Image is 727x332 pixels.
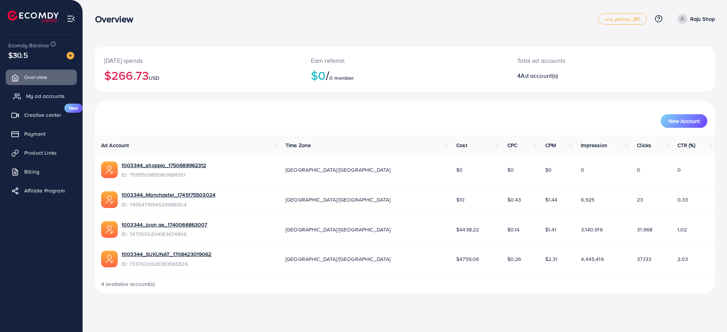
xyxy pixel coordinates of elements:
[285,141,311,149] span: Time Zone
[581,166,584,174] span: 0
[6,183,77,198] a: Affiliate Program
[677,255,688,263] span: 2.03
[517,56,654,65] p: Total ad accounts
[104,68,293,82] h2: $266.73
[507,196,521,203] span: $0.43
[507,166,514,174] span: $0
[674,14,715,24] a: Raju Shop
[326,67,329,84] span: /
[101,161,118,178] img: ic-ads-acc.e4c84228.svg
[456,166,463,174] span: $0
[507,226,520,233] span: $0.14
[545,166,552,174] span: $0
[285,166,391,174] span: [GEOGRAPHIC_DATA]/[GEOGRAPHIC_DATA]
[26,92,65,100] span: My ad accounts
[101,221,118,238] img: ic-ads-acc.e4c84228.svg
[24,149,57,157] span: Product Links
[637,166,640,174] span: 0
[64,104,83,113] span: New
[101,251,118,267] img: ic-ads-acc.e4c84228.svg
[581,196,594,203] span: 6,925
[677,226,687,233] span: 1.02
[545,141,556,149] span: CPM
[581,255,604,263] span: 4,445,416
[605,17,640,22] span: uce_partner_BD
[695,298,721,326] iframe: Chat
[285,255,391,263] span: [GEOGRAPHIC_DATA]/[GEOGRAPHIC_DATA]
[507,255,521,263] span: $0.26
[67,52,74,59] img: image
[637,141,651,149] span: Clicks
[285,196,391,203] span: [GEOGRAPHIC_DATA]/[GEOGRAPHIC_DATA]
[149,74,159,82] span: USD
[122,171,206,178] span: ID: 7519150985080684551
[24,130,45,138] span: Payment
[637,196,643,203] span: 23
[122,250,212,258] a: 1003344_SUKUNAT_1708423019062
[545,196,558,203] span: $1.44
[122,221,207,228] a: 1003344_loon ae_1740066863007
[677,166,681,174] span: 0
[24,168,39,175] span: Billing
[122,161,206,169] a: 1003344_shoppio_1750688962312
[8,50,28,61] span: $30.5
[521,71,558,80] span: Ad account(s)
[581,226,602,233] span: 3,140,916
[24,187,65,194] span: Affiliate Program
[6,70,77,85] a: Overview
[545,255,558,263] span: $2.31
[637,255,651,263] span: 37,133
[661,114,707,128] button: New Account
[24,111,61,119] span: Creative center
[122,260,212,268] span: ID: 7337620928383565826
[8,42,49,49] span: Ecomdy Balance
[598,13,646,25] a: uce_partner_BD
[690,14,715,23] p: Raju Shop
[6,145,77,160] a: Product Links
[101,280,155,288] span: 4 available account(s)
[95,14,139,25] h3: Overview
[677,141,695,149] span: CTR (%)
[507,141,517,149] span: CPC
[101,141,129,149] span: Ad Account
[517,72,654,79] h2: 4
[6,164,77,179] a: Billing
[311,56,499,65] p: Earn referral
[101,191,118,208] img: ic-ads-acc.e4c84228.svg
[122,230,207,238] span: ID: 7473530204183674896
[122,191,215,199] a: 1003344_Manchaster_1745175503024
[677,196,688,203] span: 0.33
[104,56,293,65] p: [DATE] spends
[456,141,467,149] span: Cost
[8,11,59,22] img: logo
[67,14,75,23] img: menu
[329,74,354,82] span: 0 member
[24,73,47,81] span: Overview
[581,141,607,149] span: Impression
[545,226,557,233] span: $1.41
[668,118,700,124] span: New Account
[122,201,215,208] span: ID: 7495471694526988304
[285,226,391,233] span: [GEOGRAPHIC_DATA]/[GEOGRAPHIC_DATA]
[456,196,465,203] span: $10
[311,68,499,82] h2: $0
[637,226,652,233] span: 31,968
[456,226,479,233] span: $4438.22
[6,88,77,104] a: My ad accounts
[6,126,77,141] a: Payment
[456,255,479,263] span: $4759.06
[6,107,77,123] a: Creative centerNew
